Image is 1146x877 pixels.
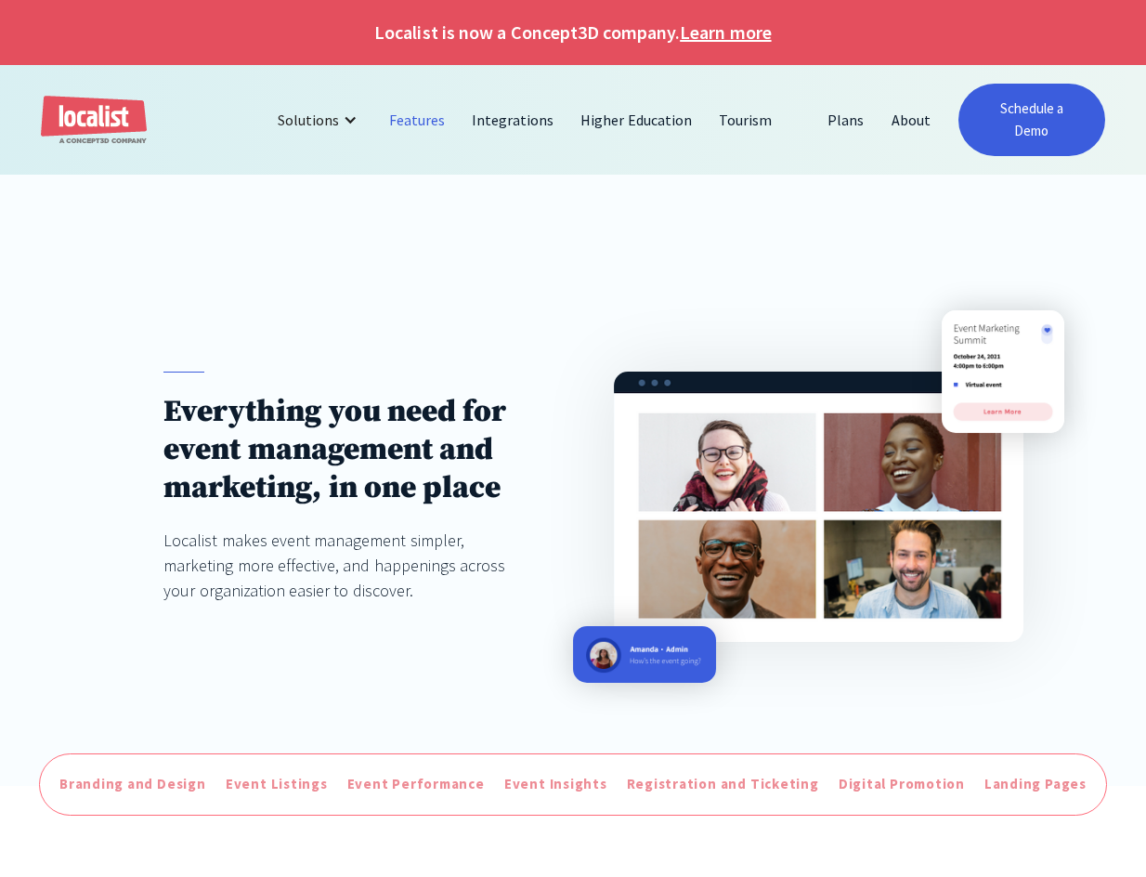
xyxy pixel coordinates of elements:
a: Plans [814,98,878,142]
a: About [879,98,944,142]
a: Higher Education [567,98,706,142]
div: Localist makes event management simpler, marketing more effective, and happenings across your org... [163,528,532,603]
div: Event Performance [347,774,485,795]
div: Event Insights [504,774,607,795]
a: Integrations [459,98,567,142]
div: Digital Promotion [839,774,965,795]
a: Registration and Ticketing [622,769,824,800]
a: home [41,96,147,145]
a: Digital Promotion [834,769,970,800]
a: Event Performance [343,769,489,800]
a: Event Insights [500,769,612,800]
div: Branding and Design [59,774,206,795]
div: Solutions [264,98,376,142]
a: Schedule a Demo [958,84,1105,156]
a: Learn more [680,19,771,46]
a: Branding and Design [55,769,211,800]
a: Features [376,98,459,142]
div: Event Listings [226,774,328,795]
a: Event Listings [221,769,332,800]
div: Solutions [278,109,339,131]
h1: Everything you need for event management and marketing, in one place [163,393,532,507]
div: Landing Pages [984,774,1087,795]
a: Landing Pages [980,769,1091,800]
div: Registration and Ticketing [627,774,819,795]
a: Tourism [706,98,786,142]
